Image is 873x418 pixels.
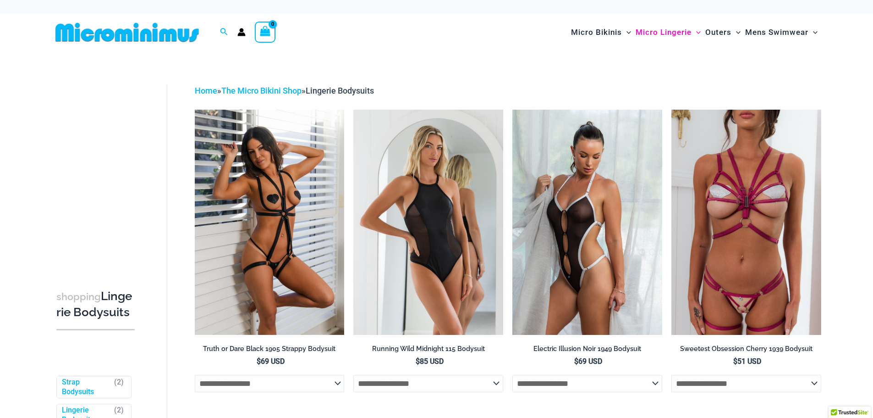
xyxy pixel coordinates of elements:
bdi: 69 USD [257,357,285,366]
span: Lingerie Bodysuits [306,86,374,95]
a: The Micro Bikini Shop [221,86,302,95]
span: $ [733,357,737,366]
span: 2 [117,406,121,414]
bdi: 85 USD [416,357,444,366]
nav: Site Navigation [567,17,822,48]
h2: Truth or Dare Black 1905 Strappy Bodysuit [195,345,345,353]
h3: Lingerie Bodysuits [56,289,135,320]
a: Electric Illusion Noir 1949 Bodysuit 03Electric Illusion Noir 1949 Bodysuit 04Electric Illusion N... [512,110,662,334]
h2: Running Wild Midnight 115 Bodysuit [353,345,503,353]
span: $ [257,357,261,366]
img: Running Wild Midnight 115 Bodysuit 02 [353,110,503,334]
span: Menu Toggle [622,21,631,44]
a: Home [195,86,217,95]
bdi: 69 USD [574,357,602,366]
span: $ [574,357,578,366]
a: OutersMenu ToggleMenu Toggle [703,18,743,46]
a: Running Wild Midnight 115 Bodysuit 02Running Wild Midnight 115 Bodysuit 12Running Wild Midnight 1... [353,110,503,334]
a: Truth or Dare Black 1905 Bodysuit 611 Micro 07Truth or Dare Black 1905 Bodysuit 611 Micro 05Truth... [195,110,345,334]
a: View Shopping Cart, empty [255,22,276,43]
img: MM SHOP LOGO FLAT [52,22,203,43]
a: Search icon link [220,27,228,38]
a: Micro BikinisMenu ToggleMenu Toggle [569,18,633,46]
span: shopping [56,291,101,302]
span: Outers [705,21,731,44]
a: Account icon link [237,28,246,36]
a: Sweetest Obsession Cherry 1129 Bra 6119 Bottom 1939 Bodysuit 09Sweetest Obsession Cherry 1129 Bra... [671,110,821,334]
span: ( ) [114,378,124,397]
span: Menu Toggle [731,21,741,44]
span: Micro Bikinis [571,21,622,44]
span: Menu Toggle [808,21,818,44]
a: Sweetest Obsession Cherry 1939 Bodysuit [671,345,821,357]
span: Menu Toggle [692,21,701,44]
a: Micro LingerieMenu ToggleMenu Toggle [633,18,703,46]
img: Truth or Dare Black 1905 Bodysuit 611 Micro 07 [195,110,345,334]
span: Mens Swimwear [745,21,808,44]
a: Running Wild Midnight 115 Bodysuit [353,345,503,357]
span: 2 [117,378,121,386]
iframe: TrustedSite Certified [56,77,139,260]
img: Sweetest Obsession Cherry 1129 Bra 6119 Bottom 1939 Bodysuit 09 [671,110,821,334]
a: Truth or Dare Black 1905 Strappy Bodysuit [195,345,345,357]
h2: Electric Illusion Noir 1949 Bodysuit [512,345,662,353]
img: Electric Illusion Noir 1949 Bodysuit 03 [512,110,662,334]
span: Micro Lingerie [636,21,692,44]
h2: Sweetest Obsession Cherry 1939 Bodysuit [671,345,821,353]
a: Strap Bodysuits [62,378,110,397]
bdi: 51 USD [733,357,761,366]
span: $ [416,357,420,366]
span: » » [195,86,374,95]
a: Electric Illusion Noir 1949 Bodysuit [512,345,662,357]
a: Mens SwimwearMenu ToggleMenu Toggle [743,18,820,46]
